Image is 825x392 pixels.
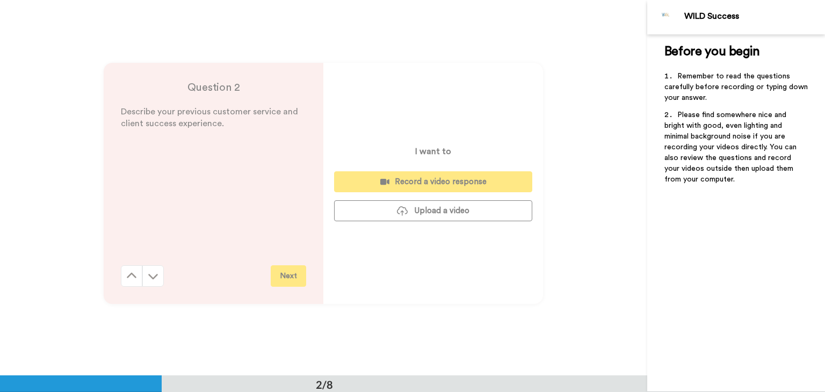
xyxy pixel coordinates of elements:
[653,4,679,30] img: Profile Image
[334,200,532,221] button: Upload a video
[664,111,799,183] span: Please find somewhere nice and bright with good, even lighting and minimal background noise if yo...
[334,171,532,192] button: Record a video response
[343,176,524,187] div: Record a video response
[121,80,306,95] h4: Question 2
[271,265,306,287] button: Next
[664,72,810,101] span: Remember to read the questions carefully before recording or typing down your answer.
[664,45,759,58] span: Before you begin
[121,107,300,128] span: Describe your previous customer service and client success experience.
[299,377,350,392] div: 2/8
[415,145,451,158] p: I want to
[684,11,824,21] div: WILD Success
